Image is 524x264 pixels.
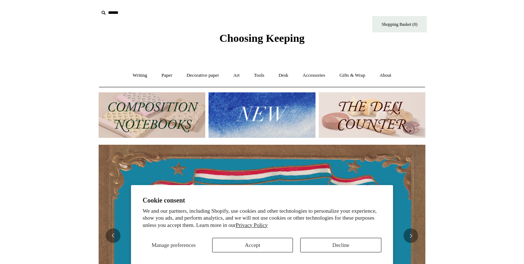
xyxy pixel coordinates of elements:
a: Shopping Basket (0) [372,16,427,32]
span: Manage preferences [152,242,196,248]
a: Accessories [296,66,332,85]
a: Gifts & Wrap [333,66,372,85]
button: Accept [212,238,293,252]
h2: Cookie consent [143,197,381,204]
a: Writing [126,66,154,85]
a: About [373,66,398,85]
a: Art [227,66,246,85]
button: Decline [300,238,381,252]
p: We and our partners, including Shopify, use cookies and other technologies to personalize your ex... [143,208,381,229]
a: Decorative paper [180,66,226,85]
button: Manage preferences [143,238,205,252]
a: Choosing Keeping [219,38,305,43]
a: Tools [247,66,271,85]
img: New.jpg__PID:f73bdf93-380a-4a35-bcfe-7823039498e1 [209,92,315,138]
a: Paper [155,66,179,85]
button: Next [404,228,418,243]
img: The Deli Counter [319,92,425,138]
button: Previous [106,228,120,243]
span: Choosing Keeping [219,32,305,44]
img: 202302 Composition ledgers.jpg__PID:69722ee6-fa44-49dd-a067-31375e5d54ec [99,92,205,138]
a: Privacy Policy [236,222,268,228]
a: Desk [272,66,295,85]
